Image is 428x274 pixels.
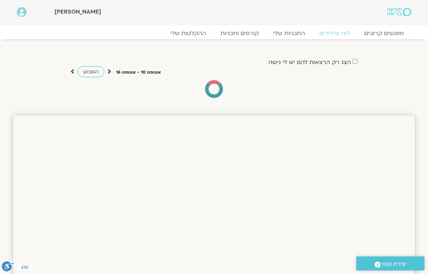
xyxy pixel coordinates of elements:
[357,30,411,37] a: מפגשים קרובים
[116,69,161,76] p: אוגוסט 10 - אוגוסט 16
[312,30,357,37] a: לוח שידורים
[17,30,411,37] nav: Menu
[54,8,101,16] span: [PERSON_NAME]
[381,259,406,269] span: יצירת קשר
[77,66,104,77] a: השבוע
[268,59,351,65] label: הצג רק הרצאות להם יש לי גישה
[213,30,266,37] a: קורסים ותכניות
[266,30,312,37] a: התכניות שלי
[356,256,424,270] a: יצירת קשר
[163,30,213,37] a: ההקלטות שלי
[83,68,99,75] span: השבוע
